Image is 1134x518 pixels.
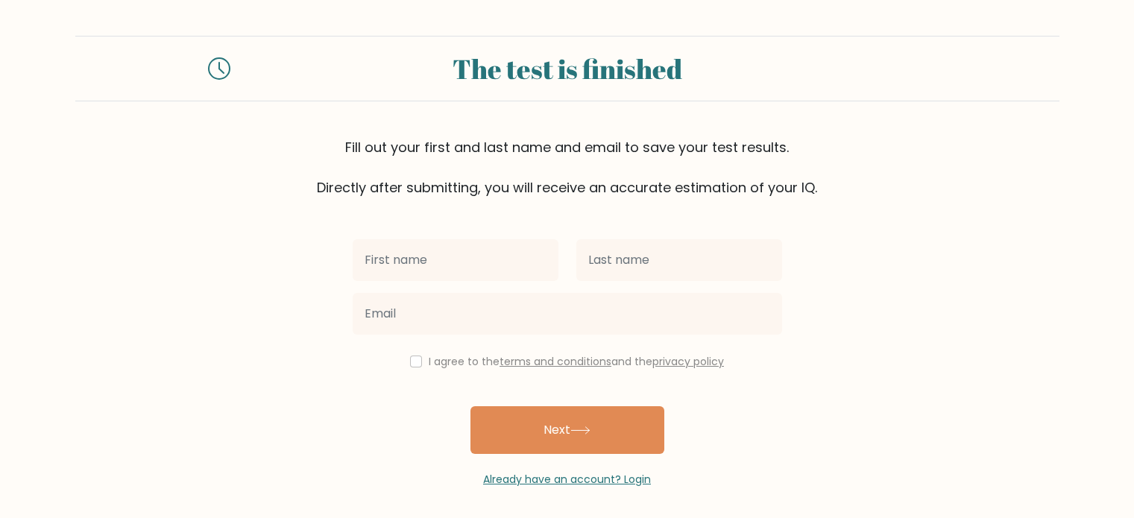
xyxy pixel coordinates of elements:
a: privacy policy [652,354,724,369]
input: Last name [576,239,782,281]
button: Next [470,406,664,454]
label: I agree to the and the [429,354,724,369]
div: The test is finished [248,48,886,89]
input: Email [353,293,782,335]
a: terms and conditions [500,354,611,369]
div: Fill out your first and last name and email to save your test results. Directly after submitting,... [75,137,1059,198]
input: First name [353,239,558,281]
a: Already have an account? Login [483,472,651,487]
